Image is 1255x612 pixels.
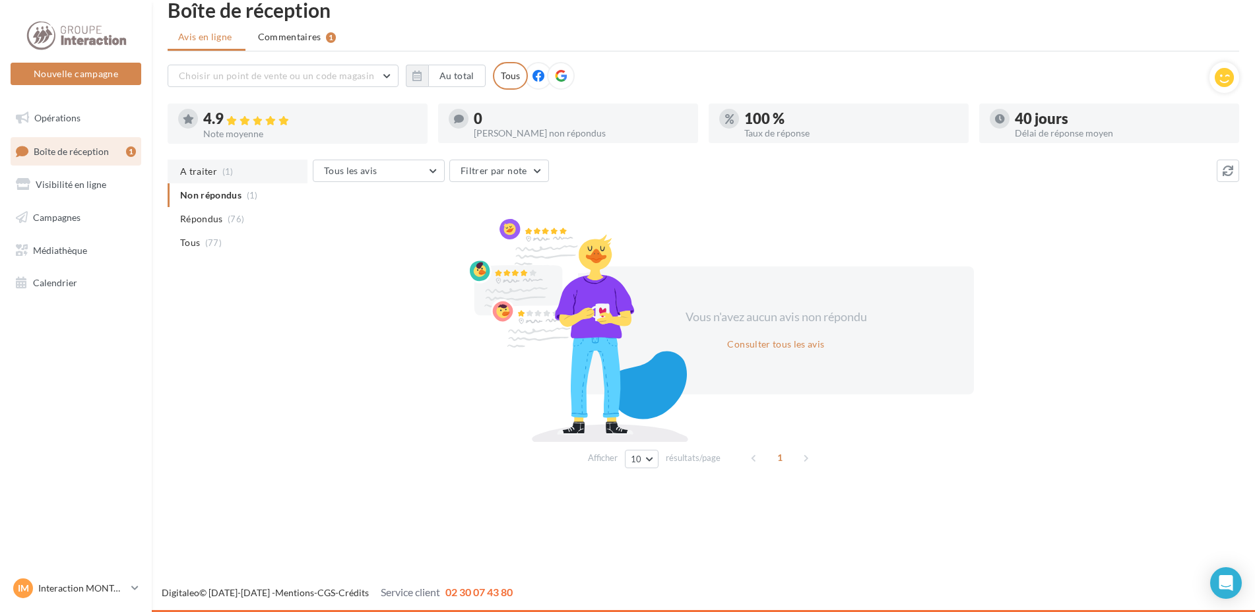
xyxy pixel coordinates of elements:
span: Calendrier [33,277,77,288]
span: Tous les avis [324,165,377,176]
span: Visibilité en ligne [36,179,106,190]
div: 0 [474,111,688,126]
span: A traiter [180,165,217,178]
span: Choisir un point de vente ou un code magasin [179,70,374,81]
span: Répondus [180,212,223,226]
span: © [DATE]-[DATE] - - - [162,587,513,598]
div: Tous [493,62,528,90]
button: Choisir un point de vente ou un code magasin [168,65,399,87]
span: Médiathèque [33,244,87,255]
div: Taux de réponse [744,129,958,138]
button: Au total [406,65,486,87]
button: Consulter tous les avis [722,336,829,352]
a: IM Interaction MONTAIGU [11,576,141,601]
span: Service client [381,586,440,598]
a: Campagnes [8,204,144,231]
button: Nouvelle campagne [11,63,141,85]
button: Tous les avis [313,160,445,182]
span: IM [18,582,29,595]
span: Campagnes [33,212,80,223]
a: Mentions [275,587,314,598]
button: Filtrer par note [449,160,549,182]
div: 1 [126,146,136,157]
div: Délai de réponse moyen [1015,129,1229,138]
span: (1) [222,166,234,177]
span: Boîte de réception [34,145,109,156]
span: (76) [228,214,244,224]
span: 1 [769,447,790,468]
button: 10 [625,450,659,468]
span: (77) [205,237,222,248]
div: 4.9 [203,111,417,127]
a: Digitaleo [162,587,199,598]
span: 02 30 07 43 80 [445,586,513,598]
a: Opérations [8,104,144,132]
span: 10 [631,454,642,464]
span: résultats/page [666,452,721,464]
a: Médiathèque [8,237,144,264]
a: Boîte de réception1 [8,137,144,166]
a: Crédits [338,587,369,598]
a: CGS [317,587,335,598]
span: Opérations [34,112,80,123]
a: Calendrier [8,269,144,297]
div: [PERSON_NAME] non répondus [474,129,688,138]
div: Note moyenne [203,129,417,138]
span: Afficher [588,452,618,464]
a: Visibilité en ligne [8,171,144,199]
span: Tous [180,236,200,249]
div: Open Intercom Messenger [1210,567,1242,599]
div: 1 [326,32,336,43]
div: 40 jours [1015,111,1229,126]
span: Commentaires [258,30,321,44]
p: Interaction MONTAIGU [38,582,126,595]
button: Au total [428,65,486,87]
div: 100 % [744,111,958,126]
div: Vous n'avez aucun avis non répondu [662,309,889,326]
